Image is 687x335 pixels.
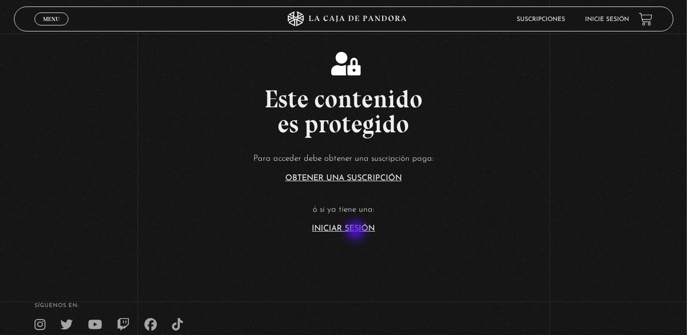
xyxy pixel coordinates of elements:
span: Menu [43,16,59,22]
a: View your shopping cart [639,12,653,26]
a: Inicie sesión [585,16,629,22]
h4: SÍguenos en: [34,303,653,309]
span: Cerrar [39,24,63,31]
a: Obtener una suscripción [285,174,402,182]
a: Iniciar Sesión [312,225,375,233]
a: Suscripciones [517,16,565,22]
